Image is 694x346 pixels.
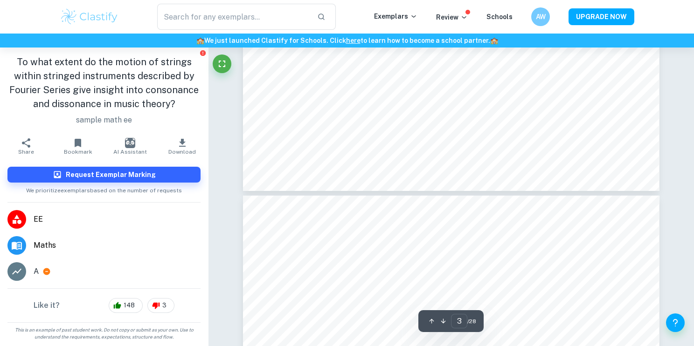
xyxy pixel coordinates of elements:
span: Share [18,149,34,155]
button: AW [531,7,550,26]
img: AI Assistant [125,138,135,148]
span: We prioritize exemplars based on the number of requests [26,183,182,195]
span: Download [168,149,196,155]
span: EE [34,214,201,225]
button: AI Assistant [104,133,156,159]
button: Help and Feedback [666,313,685,332]
span: 148 [118,301,140,310]
span: Bookmark [64,149,92,155]
p: Exemplars [374,11,417,21]
h1: To what extent do the motion of strings within stringed instruments described by Fourier Series g... [7,55,201,111]
span: 3 [157,301,172,310]
p: Review [436,12,468,22]
p: A [34,266,39,277]
button: Report issue [199,49,206,56]
span: This is an example of past student work. Do not copy or submit as your own. Use to understand the... [4,326,204,340]
a: here [346,37,361,44]
h6: Like it? [34,300,60,311]
span: / 28 [467,317,476,326]
button: Download [156,133,208,159]
div: 3 [147,298,174,313]
p: sample math ee [7,115,201,126]
span: AI Assistant [113,149,147,155]
h6: We just launched Clastify for Schools. Click to learn how to become a school partner. [2,35,692,46]
a: Schools [486,13,513,20]
button: Request Exemplar Marking [7,167,201,183]
img: Clastify logo [60,7,119,26]
h6: Request Exemplar Marking [66,170,156,180]
span: 🏫 [490,37,498,44]
span: 🏫 [196,37,204,44]
div: 148 [109,298,143,313]
span: Maths [34,240,201,251]
button: Bookmark [52,133,104,159]
button: Fullscreen [213,54,231,73]
h6: AW [535,12,546,22]
input: Search for any exemplars... [157,4,310,30]
button: UPGRADE NOW [569,8,634,25]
